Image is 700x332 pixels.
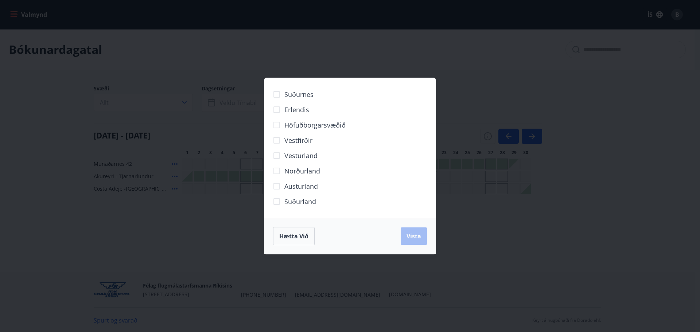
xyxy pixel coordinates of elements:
[279,232,308,240] span: Hætta við
[284,197,316,206] span: Suðurland
[284,151,318,160] span: Vesturland
[284,136,312,145] span: Vestfirðir
[284,181,318,191] span: Austurland
[284,90,314,99] span: Suðurnes
[273,227,315,245] button: Hætta við
[284,166,320,176] span: Norðurland
[284,105,309,114] span: Erlendis
[284,120,346,130] span: Höfuðborgarsvæðið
